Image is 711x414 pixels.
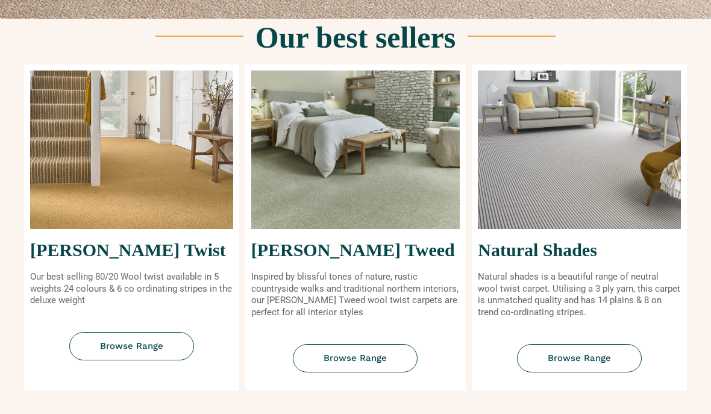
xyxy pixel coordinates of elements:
[251,272,460,319] p: Inspired by blissful tones of nature, rustic countryside walks and traditional northern interiors...
[251,242,460,260] h2: [PERSON_NAME] Tweed
[30,272,233,307] p: Our best selling 80/20 Wool twist available in 5 weights 24 colours & 6 co ordinating stripes in ...
[30,242,233,260] h2: [PERSON_NAME] Twist
[324,354,387,363] span: Browse Range
[255,23,456,53] h2: Our best sellers
[100,342,163,351] span: Browse Range
[69,333,194,361] a: Browse Range
[293,345,418,373] a: Browse Range
[478,272,681,319] p: Natural shades is a beautiful range of neutral wool twist carpet. Utilising a 3 ply yarn, this ca...
[478,242,681,260] h2: Natural Shades
[517,345,642,373] a: Browse Range
[548,354,611,363] span: Browse Range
